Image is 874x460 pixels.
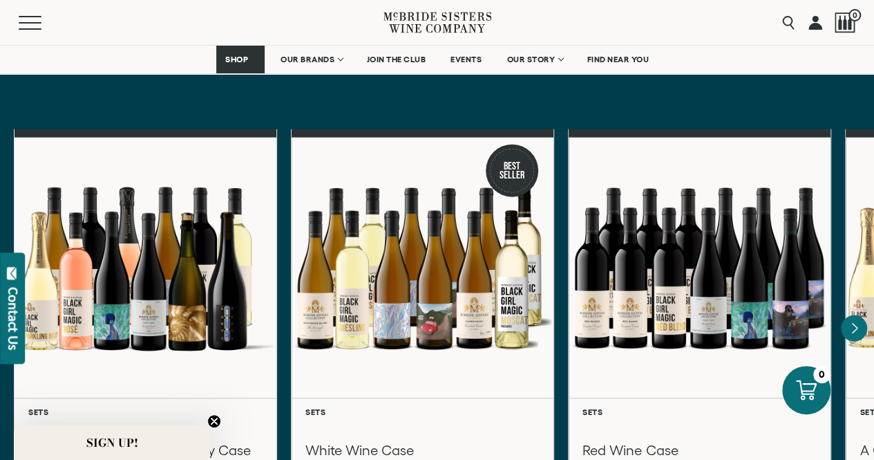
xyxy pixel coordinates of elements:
[358,46,435,73] a: JOIN THE CLUB
[225,55,249,64] span: SHOP
[582,441,817,459] h3: Red Wine Case
[272,46,351,73] a: OUR BRANDS
[367,55,426,64] span: JOIN THE CLUB
[848,9,861,21] span: 0
[497,46,571,73] a: OUR STORY
[582,407,817,416] h6: Sets
[281,55,334,64] span: OUR BRANDS
[6,287,20,350] div: Contact Us
[587,55,649,64] span: FIND NEAR YOU
[207,414,221,428] button: Close teaser
[506,55,555,64] span: OUR STORY
[14,425,210,460] div: SIGN UP!Close teaser
[305,441,540,459] h3: White Wine Case
[86,434,138,451] span: SIGN UP!
[578,46,658,73] a: FIND NEAR YOU
[28,407,263,416] h6: Sets
[19,16,68,30] button: Mobile Menu Trigger
[305,407,540,416] h6: Sets
[813,366,830,383] div: 0
[450,55,482,64] span: EVENTS
[841,315,867,342] button: Next
[28,441,263,459] h3: The McBride Sisters Discovery Case
[441,46,491,73] a: EVENTS
[216,46,265,73] a: SHOP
